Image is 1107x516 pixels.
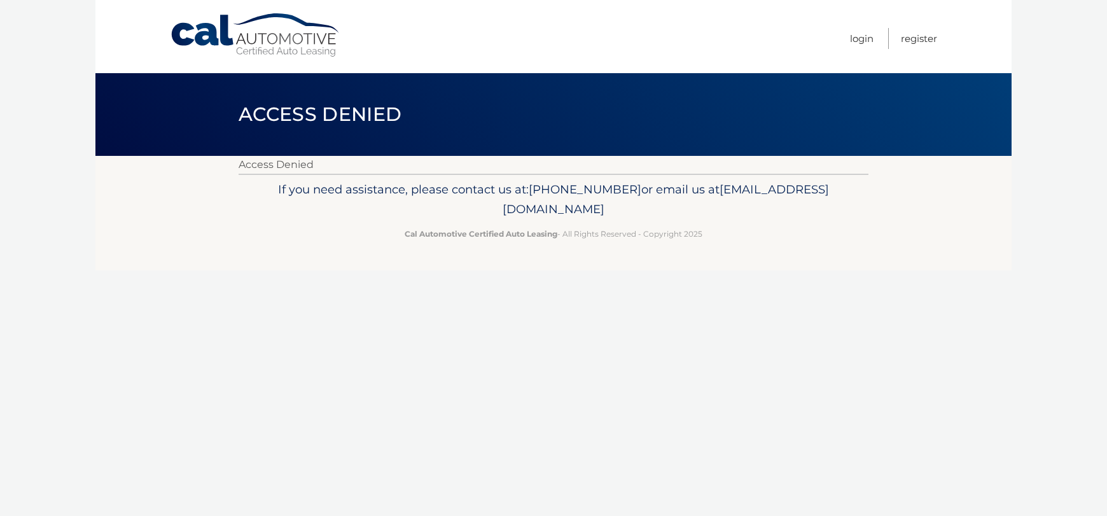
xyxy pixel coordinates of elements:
p: Access Denied [239,156,868,174]
a: Login [850,28,874,49]
span: [PHONE_NUMBER] [529,182,641,197]
p: - All Rights Reserved - Copyright 2025 [247,227,860,241]
a: Register [901,28,937,49]
strong: Cal Automotive Certified Auto Leasing [405,229,557,239]
span: Access Denied [239,102,401,126]
p: If you need assistance, please contact us at: or email us at [247,179,860,220]
a: Cal Automotive [170,13,342,58]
